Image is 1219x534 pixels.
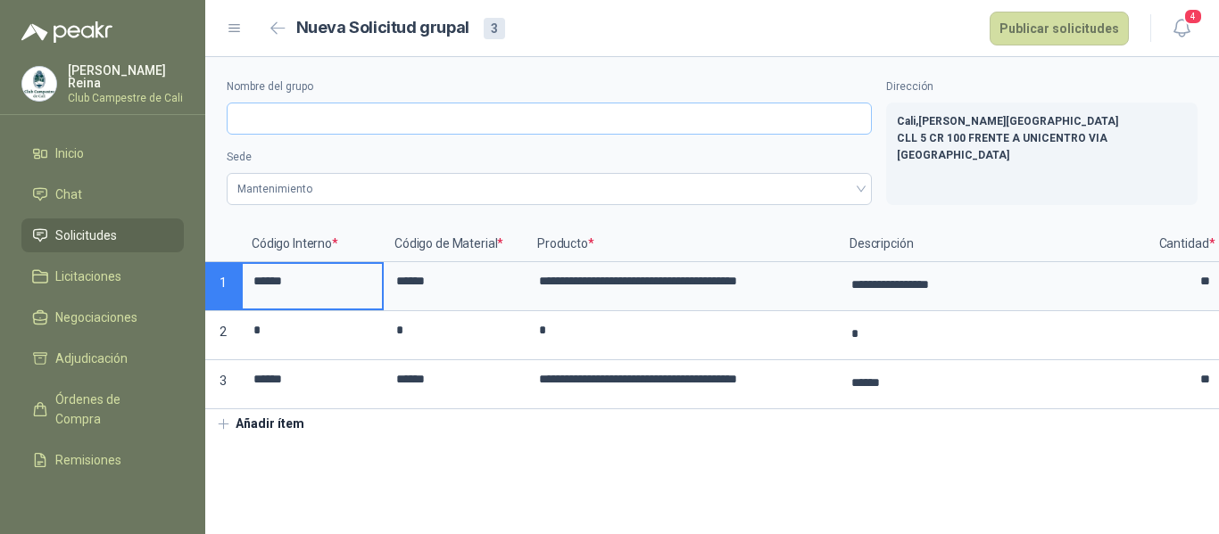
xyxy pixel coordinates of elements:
button: 4 [1165,12,1198,45]
a: Configuración [21,484,184,518]
span: Chat [55,185,82,204]
p: Club Campestre de Cali [68,93,184,103]
span: Mantenimiento [237,176,861,202]
span: Licitaciones [55,267,121,286]
p: Producto [527,226,839,262]
label: Dirección [886,78,1198,95]
a: Chat [21,177,184,211]
p: Descripción [839,226,1151,262]
a: Solicitudes [21,218,184,252]
label: Nombre del grupo [227,78,872,95]
a: Remisiones [21,443,184,477]
span: Solicitudes [55,226,117,245]
p: 1 [205,262,241,311]
p: 3 [205,360,241,409]
button: Añadir ítem [205,409,315,440]
p: Cali , [PERSON_NAME][GEOGRAPHIC_DATA] [897,113,1187,130]
p: Código de Material [384,226,527,262]
img: Logo peakr [21,21,112,43]
p: 2 [205,311,241,360]
span: Órdenes de Compra [55,390,167,429]
p: [PERSON_NAME] Reina [68,64,184,89]
div: 3 [484,18,505,39]
span: Negociaciones [55,308,137,327]
a: Adjudicación [21,341,184,375]
p: Código Interno [241,226,384,262]
h2: Nueva Solicitud grupal [296,15,469,41]
span: Adjudicación [55,349,128,368]
button: Publicar solicitudes [990,12,1129,45]
label: Sede [227,149,872,166]
p: CLL 5 CR 100 FRENTE A UNICENTRO VIA [GEOGRAPHIC_DATA] [897,130,1187,164]
a: Inicio [21,136,184,170]
a: Licitaciones [21,259,184,293]
span: Inicio [55,144,84,163]
span: Remisiones [55,450,121,470]
span: 4 [1183,8,1203,25]
img: Company Logo [22,67,56,101]
a: Negociaciones [21,300,184,334]
a: Órdenes de Compra [21,382,184,436]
